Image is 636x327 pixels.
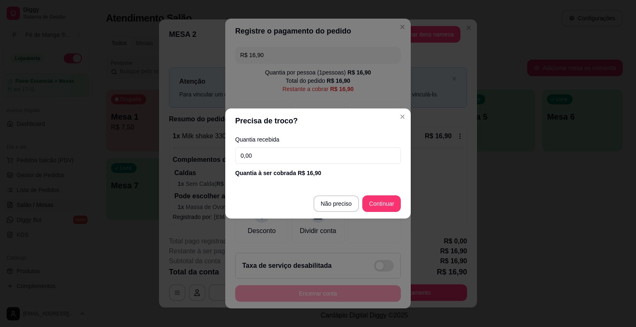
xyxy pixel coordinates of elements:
button: Não preciso [313,195,359,212]
div: Quantia à ser cobrada R$ 16,90 [235,169,401,177]
button: Close [396,110,409,123]
label: Quantia recebida [235,137,401,142]
header: Precisa de troco? [225,108,411,133]
button: Continuar [362,195,401,212]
